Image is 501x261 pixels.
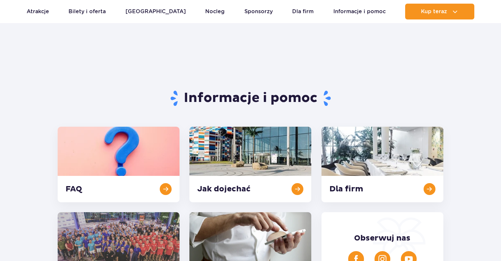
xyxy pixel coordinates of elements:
[421,9,447,15] span: Kup teraz
[125,4,186,19] a: [GEOGRAPHIC_DATA]
[333,4,386,19] a: Informacje i pomoc
[27,4,49,19] a: Atrakcje
[58,90,443,107] h1: Informacje i pomoc
[69,4,106,19] a: Bilety i oferta
[244,4,273,19] a: Sponsorzy
[292,4,314,19] a: Dla firm
[205,4,225,19] a: Nocleg
[405,4,474,19] button: Kup teraz
[354,233,410,243] span: Obserwuj nas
